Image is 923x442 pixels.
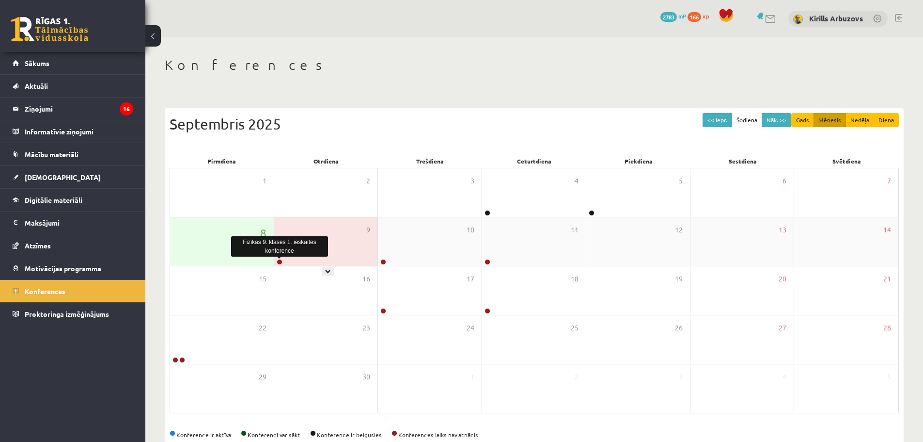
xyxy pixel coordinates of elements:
span: Mācību materiāli [25,150,78,159]
button: Mēnesis [813,113,846,127]
span: 20 [779,274,786,284]
a: Aktuāli [13,75,133,97]
span: Konferences [25,287,65,295]
span: 3 [679,372,683,382]
a: Informatīvie ziņojumi [13,120,133,143]
span: 3 [470,176,474,186]
div: Piekdiena [586,154,690,168]
span: 13 [779,225,786,235]
span: 5 [887,372,891,382]
span: 23 [362,323,370,333]
span: Atzīmes [25,241,51,250]
span: 19 [675,274,683,284]
div: Sestdiena [690,154,795,168]
div: Pirmdiena [170,154,274,168]
div: Fizikas 9. klases 1. ieskaites konference [231,236,328,257]
div: Otrdiena [274,154,378,168]
div: Ceturtdiena [482,154,586,168]
a: 2783 mP [660,12,686,20]
a: Mācību materiāli [13,143,133,165]
span: xp [703,12,709,20]
a: Rīgas 1. Tālmācības vidusskola [11,17,88,41]
span: 16 [362,274,370,284]
a: 166 xp [688,12,714,20]
a: [DEMOGRAPHIC_DATA] [13,166,133,188]
i: 16 [120,102,133,115]
div: Septembris 2025 [170,113,899,135]
span: Digitālie materiāli [25,196,82,204]
a: Ziņojumi16 [13,98,133,120]
a: Atzīmes [13,234,133,257]
span: 29 [259,372,266,382]
button: Šodiena [732,113,762,127]
span: 1 [470,372,474,382]
a: Kirills Arbuzovs [809,14,863,23]
span: 6 [782,176,786,186]
button: Gads [791,113,814,127]
span: 7 [887,176,891,186]
span: 8 [260,225,266,241]
button: << Iepr. [703,113,732,127]
span: 12 [675,225,683,235]
span: 15 [259,274,266,284]
span: Aktuāli [25,82,48,90]
div: Trešdiena [378,154,482,168]
span: 10 [467,225,474,235]
span: Proktoringa izmēģinājums [25,310,109,318]
img: Kirills Arbuzovs [793,15,803,24]
legend: Informatīvie ziņojumi [25,120,133,143]
span: 27 [779,323,786,333]
span: 4 [575,176,579,186]
a: Konferences [13,280,133,302]
span: 26 [675,323,683,333]
span: 2 [575,372,579,382]
span: 24 [467,323,474,333]
span: 28 [883,323,891,333]
span: 14 [883,225,891,235]
span: 5 [679,176,683,186]
h1: Konferences [165,57,904,73]
span: 17 [467,274,474,284]
span: 2783 [660,12,677,22]
span: Sākums [25,59,49,67]
span: [DEMOGRAPHIC_DATA] [25,173,101,181]
div: Svētdiena [795,154,899,168]
span: 22 [259,323,266,333]
legend: Maksājumi [25,212,133,234]
legend: Ziņojumi [25,98,133,120]
span: 25 [571,323,579,333]
span: Motivācijas programma [25,264,101,273]
a: Sākums [13,52,133,74]
span: 166 [688,12,701,22]
a: Proktoringa izmēģinājums [13,303,133,325]
span: 18 [571,274,579,284]
button: Diena [874,113,899,127]
a: Digitālie materiāli [13,189,133,211]
span: 4 [782,372,786,382]
span: 9 [366,225,370,235]
a: Maksājumi [13,212,133,234]
div: Konference ir aktīva Konferenci var sākt Konference ir beigusies Konferences laiks nav atnācis [170,430,899,439]
span: 1 [263,176,266,186]
a: Motivācijas programma [13,257,133,279]
span: 30 [362,372,370,382]
span: mP [678,12,686,20]
span: 11 [571,225,579,235]
span: 21 [883,274,891,284]
button: Nāk. >> [762,113,791,127]
span: 2 [366,176,370,186]
button: Nedēļa [845,113,874,127]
